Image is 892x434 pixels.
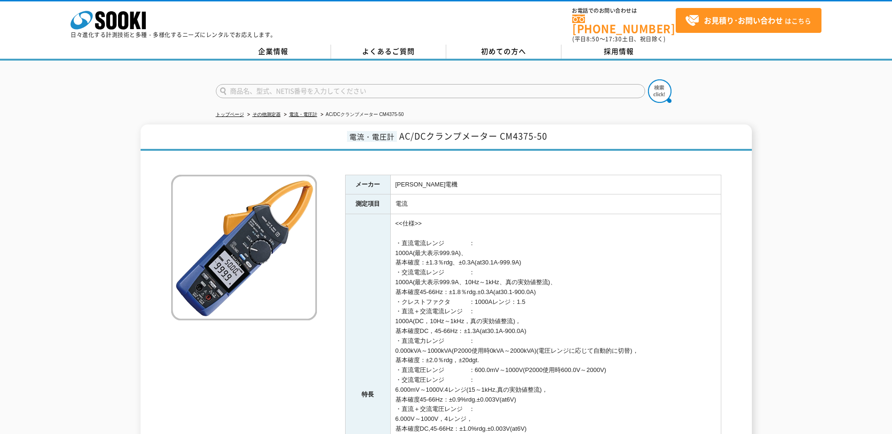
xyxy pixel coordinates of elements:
strong: お見積り･お問い合わせ [704,15,783,26]
li: AC/DCクランプメーター CM4375-50 [319,110,404,120]
span: お電話でのお問い合わせは [572,8,676,14]
input: 商品名、型式、NETIS番号を入力してください [216,84,645,98]
span: AC/DCクランプメーター CM4375-50 [399,130,547,142]
span: 8:50 [586,35,600,43]
img: btn_search.png [648,79,671,103]
span: はこちら [685,14,811,28]
span: 初めての方へ [481,46,526,56]
a: トップページ [216,112,244,117]
p: 日々進化する計測技術と多種・多様化するニーズにレンタルでお応えします。 [71,32,276,38]
a: 採用情報 [561,45,677,59]
span: 電流・電圧計 [347,131,397,142]
a: 電流・電圧計 [289,112,317,117]
a: その他測定器 [253,112,281,117]
a: 初めての方へ [446,45,561,59]
th: 測定項目 [345,194,390,214]
th: メーカー [345,175,390,194]
a: 企業情報 [216,45,331,59]
td: [PERSON_NAME]電機 [390,175,721,194]
span: 17:30 [605,35,622,43]
img: AC/DCクランプメーター CM4375-50 [171,175,317,320]
a: [PHONE_NUMBER] [572,15,676,34]
span: (平日 ～ 土日、祝日除く) [572,35,665,43]
td: 電流 [390,194,721,214]
a: お見積り･お問い合わせはこちら [676,8,821,33]
a: よくあるご質問 [331,45,446,59]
